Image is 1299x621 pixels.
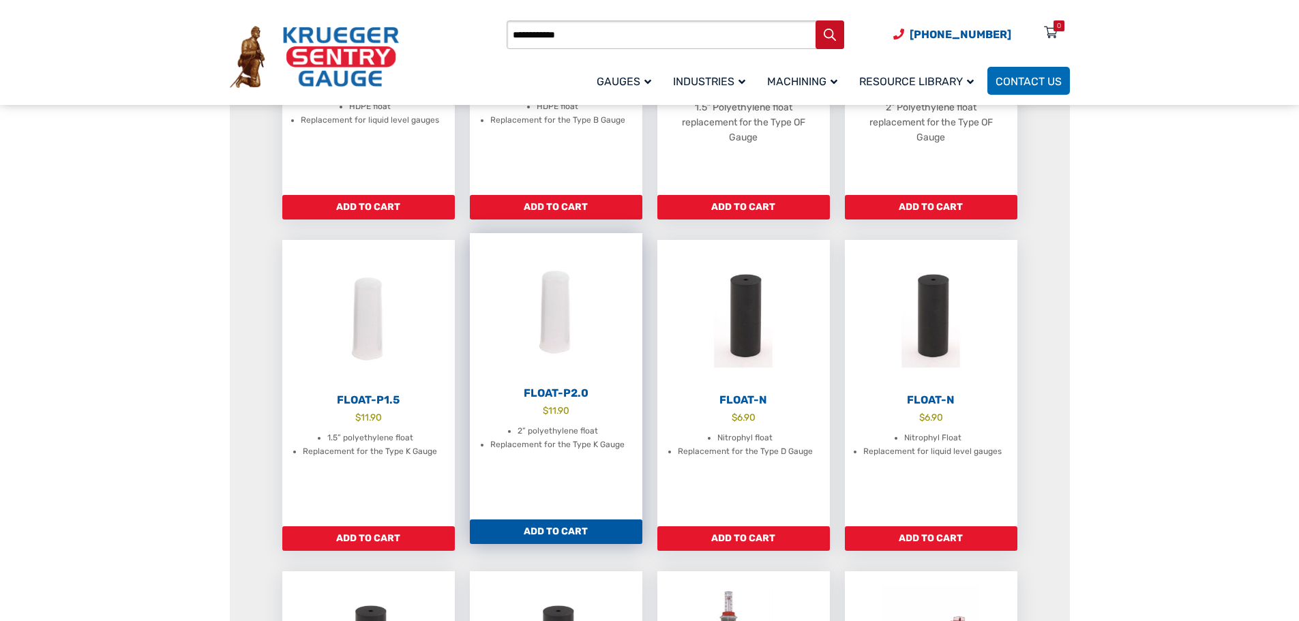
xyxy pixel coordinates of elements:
[919,412,943,423] bdi: 6.90
[543,405,548,416] span: $
[845,195,1017,219] a: Add to cart: “Float-P2.0”
[657,240,830,526] a: Float-N $6.90 Nitrophyl float Replacement for the Type D Gauge
[767,75,837,88] span: Machining
[671,100,816,145] p: 1.5” Polyethylene float replacement for the Type OF Gauge
[282,240,455,526] a: Float-P1.5 $11.90 1.5” polyethylene float Replacement for the Type K Gauge
[301,114,439,127] li: Replacement for liquid level gauges
[919,412,925,423] span: $
[759,65,851,97] a: Machining
[230,26,399,89] img: Krueger Sentry Gauge
[996,75,1062,88] span: Contact Us
[303,445,437,459] li: Replacement for the Type K Gauge
[1057,20,1061,31] div: 0
[657,526,830,551] a: Add to cart: “Float-N”
[904,431,961,445] li: Nitrophyl Float
[470,195,642,219] a: Add to cart: “Float-P”
[588,65,665,97] a: Gauges
[845,240,1017,390] img: Float-N
[863,445,1002,459] li: Replacement for liquid level gauges
[893,26,1011,43] a: Phone Number (920) 434-8860
[732,412,737,423] span: $
[470,233,642,383] img: Float-P2.0
[717,431,773,445] li: Nitrophyl float
[657,240,830,390] img: Float-N
[518,425,598,438] li: 2” polyethylene float
[490,114,625,127] li: Replacement for the Type B Gauge
[859,75,974,88] span: Resource Library
[470,233,642,519] a: Float-P2.0 $11.90 2” polyethylene float Replacement for the Type K Gauge
[732,412,756,423] bdi: 6.90
[665,65,759,97] a: Industries
[910,28,1011,41] span: [PHONE_NUMBER]
[282,393,455,407] h2: Float-P1.5
[282,240,455,390] img: Float-P1.5
[355,412,382,423] bdi: 11.90
[543,405,569,416] bdi: 11.90
[673,75,745,88] span: Industries
[327,431,413,445] li: 1.5” polyethylene float
[987,67,1070,95] a: Contact Us
[845,240,1017,526] a: Float-N $6.90 Nitrophyl Float Replacement for liquid level gauges
[678,445,813,459] li: Replacement for the Type D Gauge
[597,75,651,88] span: Gauges
[470,519,642,544] a: Add to cart: “Float-P2.0”
[851,65,987,97] a: Resource Library
[282,195,455,219] a: Add to cart: “Float-P”
[470,387,642,400] h2: Float-P2.0
[490,438,625,452] li: Replacement for the Type K Gauge
[657,195,830,219] a: Add to cart: “Float-P1.5”
[845,393,1017,407] h2: Float-N
[657,393,830,407] h2: Float-N
[355,412,361,423] span: $
[282,526,455,551] a: Add to cart: “Float-P1.5”
[858,100,1004,145] p: 2” Polyethylene float replacement for the Type OF Gauge
[845,526,1017,551] a: Add to cart: “Float-N”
